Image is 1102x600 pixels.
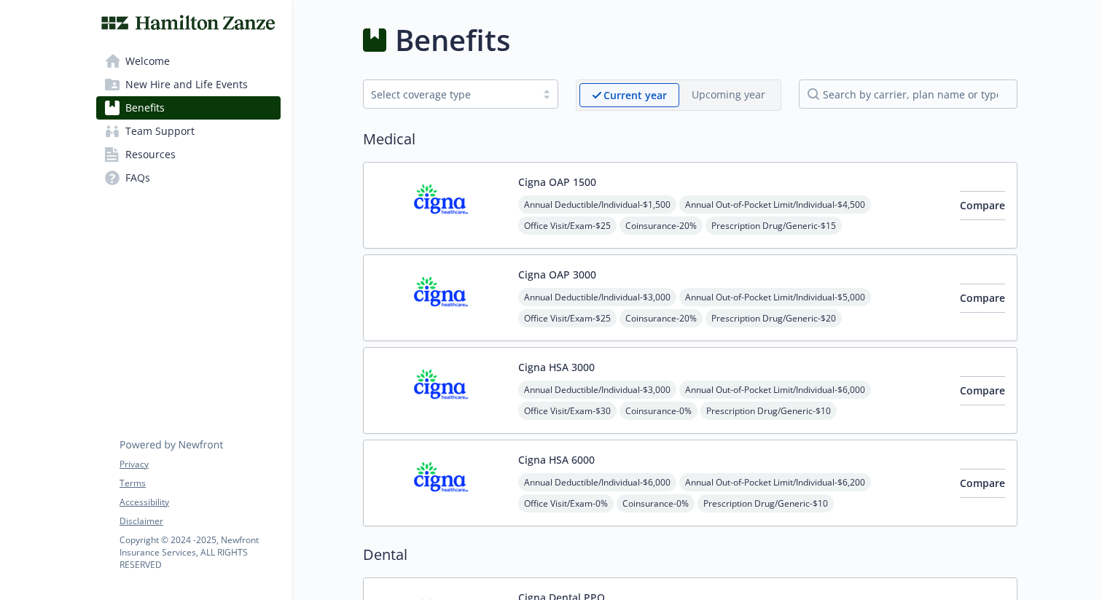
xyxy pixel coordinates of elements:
a: New Hire and Life Events [96,73,281,96]
span: Compare [960,383,1005,397]
button: Compare [960,469,1005,498]
p: Copyright © 2024 - 2025 , Newfront Insurance Services, ALL RIGHTS RESERVED [120,534,280,571]
button: Compare [960,376,1005,405]
input: search by carrier, plan name or type [799,79,1017,109]
span: Coinsurance - 20% [620,309,703,327]
button: Cigna HSA 6000 [518,452,595,467]
span: New Hire and Life Events [125,73,248,96]
span: Resources [125,143,176,166]
span: Compare [960,291,1005,305]
span: Compare [960,476,1005,490]
span: Annual Out-of-Pocket Limit/Individual - $4,500 [679,195,871,214]
p: Current year [603,87,667,103]
h2: Dental [363,544,1017,566]
span: Annual Deductible/Individual - $6,000 [518,473,676,491]
img: CIGNA carrier logo [375,359,507,421]
span: Coinsurance - 20% [620,217,703,235]
span: Compare [960,198,1005,212]
a: Privacy [120,458,280,471]
img: CIGNA carrier logo [375,174,507,236]
button: Compare [960,284,1005,313]
span: Office Visit/Exam - $25 [518,309,617,327]
span: Upcoming year [679,83,778,107]
span: Coinsurance - 0% [617,494,695,513]
a: Disclaimer [120,515,280,528]
div: Select coverage type [371,87,528,102]
a: Welcome [96,50,281,73]
span: Prescription Drug/Generic - $10 [697,494,834,513]
h2: Medical [363,128,1017,150]
a: Terms [120,477,280,490]
span: Welcome [125,50,170,73]
span: Annual Out-of-Pocket Limit/Individual - $6,200 [679,473,871,491]
span: Annual Deductible/Individual - $3,000 [518,381,676,399]
button: Compare [960,191,1005,220]
button: Cigna OAP 1500 [518,174,596,190]
span: Team Support [125,120,195,143]
h1: Benefits [395,18,510,62]
a: Team Support [96,120,281,143]
span: Annual Deductible/Individual - $1,500 [518,195,676,214]
span: Prescription Drug/Generic - $15 [706,217,842,235]
span: Prescription Drug/Generic - $20 [706,309,842,327]
span: Prescription Drug/Generic - $10 [700,402,837,420]
img: CIGNA carrier logo [375,452,507,514]
span: Annual Deductible/Individual - $3,000 [518,288,676,306]
span: Benefits [125,96,165,120]
span: Office Visit/Exam - $30 [518,402,617,420]
span: FAQs [125,166,150,190]
button: Cigna HSA 3000 [518,359,595,375]
span: Annual Out-of-Pocket Limit/Individual - $5,000 [679,288,871,306]
p: Upcoming year [692,87,765,102]
span: Office Visit/Exam - 0% [518,494,614,513]
span: Coinsurance - 0% [620,402,697,420]
button: Cigna OAP 3000 [518,267,596,282]
span: Annual Out-of-Pocket Limit/Individual - $6,000 [679,381,871,399]
img: CIGNA carrier logo [375,267,507,329]
a: Accessibility [120,496,280,509]
span: Office Visit/Exam - $25 [518,217,617,235]
a: Benefits [96,96,281,120]
a: FAQs [96,166,281,190]
a: Resources [96,143,281,166]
